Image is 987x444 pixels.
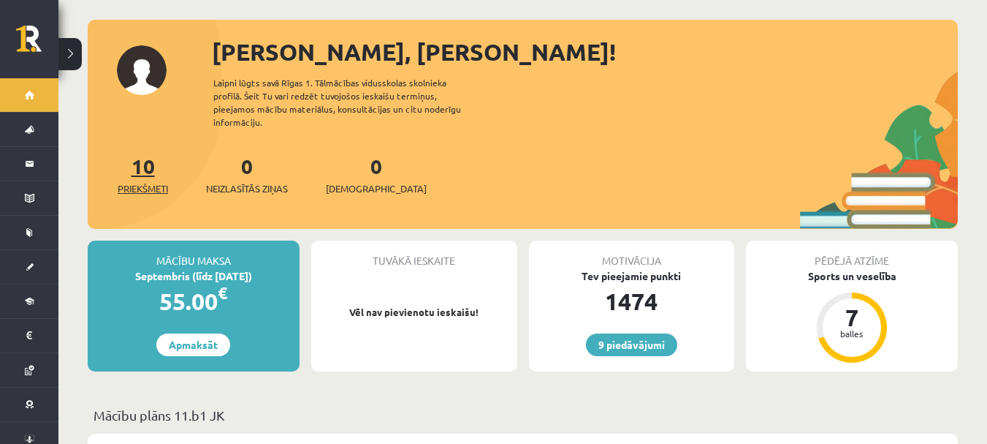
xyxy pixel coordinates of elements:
[830,306,874,329] div: 7
[586,334,677,356] a: 9 piedāvājumi
[94,405,952,425] p: Mācību plāns 11.b1 JK
[88,241,300,268] div: Mācību maksa
[206,153,288,196] a: 0Neizlasītās ziņas
[746,241,958,268] div: Pēdējā atzīme
[319,305,510,320] p: Vēl nav pievienotu ieskaišu!
[746,268,958,365] a: Sports un veselība 7 balles
[16,26,58,62] a: Rīgas 1. Tālmācības vidusskola
[118,181,168,196] span: Priekšmeti
[88,284,300,319] div: 55.00
[326,181,427,196] span: [DEMOGRAPHIC_DATA]
[529,268,735,284] div: Tev pieejamie punkti
[88,268,300,284] div: Septembris (līdz [DATE])
[830,329,874,338] div: balles
[206,181,288,196] span: Neizlasītās ziņas
[212,34,958,69] div: [PERSON_NAME], [PERSON_NAME]!
[746,268,958,284] div: Sports un veselība
[311,241,517,268] div: Tuvākā ieskaite
[529,241,735,268] div: Motivācija
[213,76,487,129] div: Laipni lūgts savā Rīgas 1. Tālmācības vidusskolas skolnieka profilā. Šeit Tu vari redzēt tuvojošo...
[326,153,427,196] a: 0[DEMOGRAPHIC_DATA]
[529,284,735,319] div: 1474
[156,334,230,356] a: Apmaksāt
[218,282,227,304] span: €
[118,153,168,196] a: 10Priekšmeti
